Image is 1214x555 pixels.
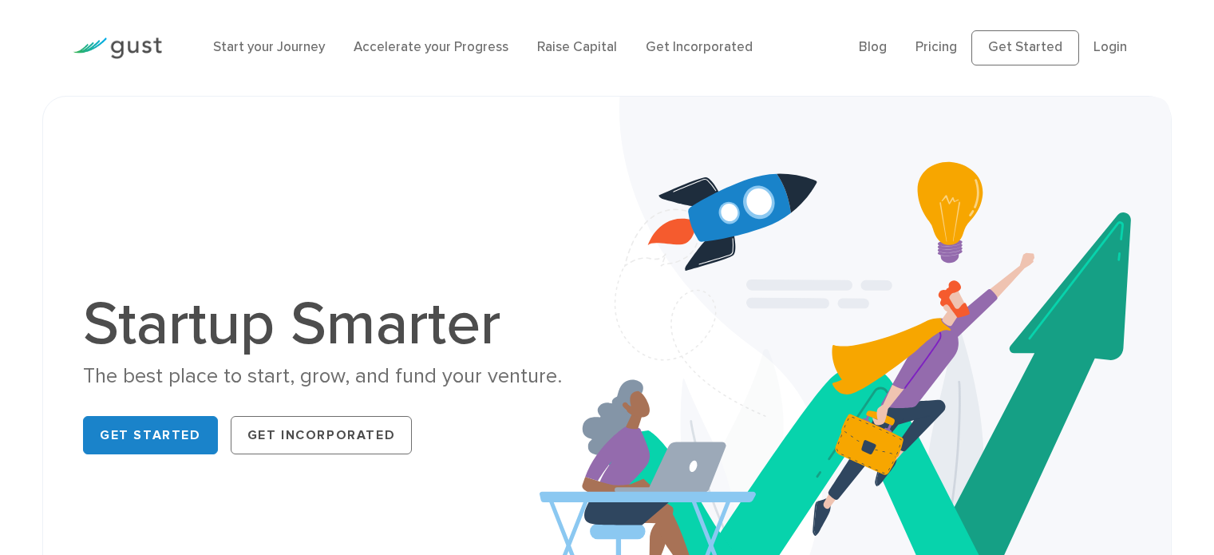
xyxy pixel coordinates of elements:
a: Get Incorporated [231,416,413,454]
h1: Startup Smarter [83,294,595,355]
img: Gust Logo [73,38,162,59]
a: Blog [859,39,887,55]
a: Accelerate your Progress [354,39,508,55]
a: Get Started [971,30,1079,65]
a: Get Started [83,416,218,454]
a: Login [1093,39,1127,55]
a: Pricing [915,39,957,55]
a: Start your Journey [213,39,325,55]
div: The best place to start, grow, and fund your venture. [83,363,595,390]
a: Raise Capital [537,39,617,55]
a: Get Incorporated [646,39,753,55]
